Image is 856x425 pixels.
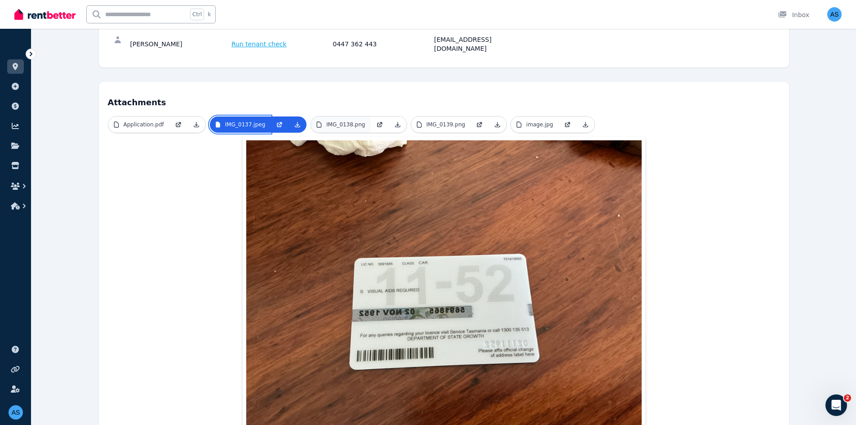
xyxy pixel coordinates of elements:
[190,9,204,20] span: Ctrl
[187,116,205,133] a: Download Attachment
[526,121,553,128] p: image.jpg
[288,116,306,133] a: Download Attachment
[169,116,187,133] a: Open in new Tab
[333,35,432,53] div: 0447 362 443
[577,116,594,133] a: Download Attachment
[326,121,365,128] p: IMG_0138.png
[511,116,559,133] a: image.jpg
[311,116,370,133] a: IMG_0138.png
[844,394,851,402] span: 2
[827,7,842,22] img: Aaron Showell
[271,116,288,133] a: Open in new Tab
[108,91,780,109] h4: Attachments
[9,405,23,420] img: Aaron Showell
[225,121,266,128] p: IMG_0137.jpeg
[426,121,465,128] p: IMG_0139.png
[208,11,211,18] span: k
[470,116,488,133] a: Open in new Tab
[434,35,533,53] div: [EMAIL_ADDRESS][DOMAIN_NAME]
[411,116,470,133] a: IMG_0139.png
[559,116,577,133] a: Open in new Tab
[124,121,164,128] p: Application.pdf
[231,40,287,49] span: Run tenant check
[14,8,75,21] img: RentBetter
[488,116,506,133] a: Download Attachment
[825,394,847,416] iframe: Intercom live chat
[108,116,169,133] a: Application.pdf
[210,116,271,133] a: IMG_0137.jpeg
[778,10,809,19] div: Inbox
[371,116,389,133] a: Open in new Tab
[389,116,407,133] a: Download Attachment
[130,35,229,53] div: [PERSON_NAME]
